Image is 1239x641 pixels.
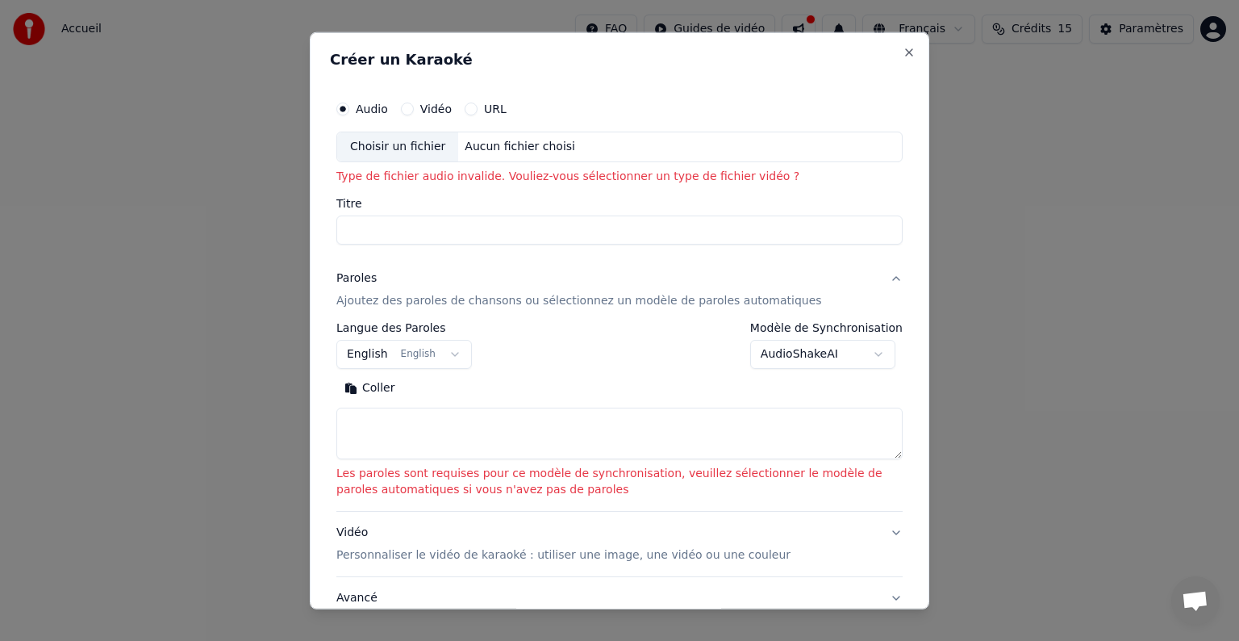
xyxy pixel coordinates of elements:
[336,466,903,498] p: Les paroles sont requises pour ce modèle de synchronisation, veuillez sélectionner le modèle de p...
[336,322,472,333] label: Langue des Paroles
[336,198,903,209] label: Titre
[336,258,903,322] button: ParolesAjoutez des paroles de chansons ou sélectionnez un modèle de paroles automatiques
[458,139,582,155] div: Aucun fichier choisi
[356,103,388,115] label: Audio
[336,322,903,511] div: ParolesAjoutez des paroles de chansons ou sélectionnez un modèle de paroles automatiques
[336,512,903,576] button: VidéoPersonnaliser le vidéo de karaoké : utiliser une image, une vidéo ou une couleur
[336,270,377,287] div: Paroles
[336,375,403,401] button: Coller
[336,577,903,619] button: Avancé
[336,525,791,563] div: Vidéo
[420,103,452,115] label: Vidéo
[750,322,903,333] label: Modèle de Synchronisation
[484,103,507,115] label: URL
[336,547,791,563] p: Personnaliser le vidéo de karaoké : utiliser une image, une vidéo ou une couleur
[336,169,903,185] p: Type de fichier audio invalide. Vouliez-vous sélectionner un type de fichier vidéo ?
[337,132,458,161] div: Choisir un fichier
[336,293,822,309] p: Ajoutez des paroles de chansons ou sélectionnez un modèle de paroles automatiques
[330,52,909,67] h2: Créer un Karaoké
